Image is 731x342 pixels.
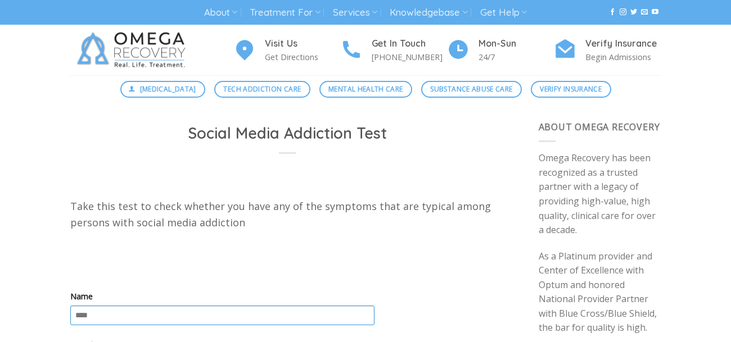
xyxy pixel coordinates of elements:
[372,37,447,51] h4: Get In Touch
[479,37,554,51] h4: Mon-Sun
[70,198,505,231] p: Take this test to check whether you have any of the symptoms that are typical among persons with ...
[430,84,512,94] span: Substance Abuse Care
[70,25,197,75] img: Omega Recovery
[609,8,616,16] a: Follow on Facebook
[120,81,206,98] a: [MEDICAL_DATA]
[70,290,505,303] label: Name
[372,51,447,63] p: [PHONE_NUMBER]
[480,2,527,23] a: Get Help
[390,2,467,23] a: Knowledgebase
[223,84,301,94] span: Tech Addiction Care
[265,37,340,51] h4: Visit Us
[250,2,320,23] a: Treatment For
[539,121,660,133] span: About Omega Recovery
[531,81,611,98] a: Verify Insurance
[630,8,637,16] a: Follow on Twitter
[540,84,602,94] span: Verify Insurance
[641,8,648,16] a: Send us an email
[214,81,310,98] a: Tech Addiction Care
[539,151,661,238] p: Omega Recovery has been recognized as a trusted partner with a legacy of providing high-value, hi...
[265,51,340,63] p: Get Directions
[620,8,626,16] a: Follow on Instagram
[421,81,522,98] a: Substance Abuse Care
[233,37,340,64] a: Visit Us Get Directions
[554,37,661,64] a: Verify Insurance Begin Admissions
[328,84,403,94] span: Mental Health Care
[84,124,491,143] h1: Social Media Addiction Test
[585,51,661,63] p: Begin Admissions
[585,37,661,51] h4: Verify Insurance
[333,2,377,23] a: Services
[652,8,658,16] a: Follow on YouTube
[140,84,196,94] span: [MEDICAL_DATA]
[479,51,554,63] p: 24/7
[319,81,412,98] a: Mental Health Care
[204,2,237,23] a: About
[340,37,447,64] a: Get In Touch [PHONE_NUMBER]
[539,249,661,336] p: As a Platinum provider and Center of Excellence with Optum and honored National Provider Partner ...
